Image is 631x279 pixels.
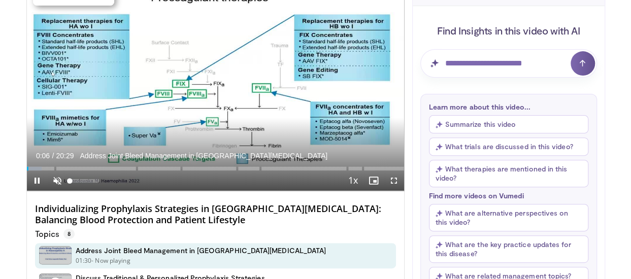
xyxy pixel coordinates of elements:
[52,152,54,160] span: /
[429,137,588,156] button: What trials are discussed in this video?
[363,170,384,191] button: Enable picture-in-picture mode
[429,204,588,231] button: What are alternative perspectives on this video?
[80,151,327,160] span: Address Joint Bleed Management in [GEOGRAPHIC_DATA][MEDICAL_DATA]
[420,49,597,78] input: Question for AI
[76,256,92,265] p: 01:30
[76,246,326,255] h4: Address Joint Bleed Management in [GEOGRAPHIC_DATA][MEDICAL_DATA]
[420,24,597,37] h4: Find Insights in this video with AI
[36,152,50,160] span: 0:06
[63,229,75,239] span: 8
[429,160,588,187] button: What therapies are mentioned in this video?
[35,203,396,225] h4: Individualizing Prophylaxis Strategies in [GEOGRAPHIC_DATA][MEDICAL_DATA]: Balancing Blood Protec...
[429,115,588,133] button: Summarize this video
[56,152,74,160] span: 20:29
[47,170,68,191] button: Unmute
[343,170,363,191] button: Playback Rate
[384,170,404,191] button: Fullscreen
[429,191,588,200] p: Find more videos on Vumedi
[70,179,99,183] div: Volume Level
[91,256,130,265] p: - Now playing
[35,229,75,239] p: Topics
[429,102,588,111] p: Learn more about this video...
[429,235,588,263] button: What are the key practice updates for this disease?
[27,166,404,170] div: Progress Bar
[27,170,47,191] button: Pause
